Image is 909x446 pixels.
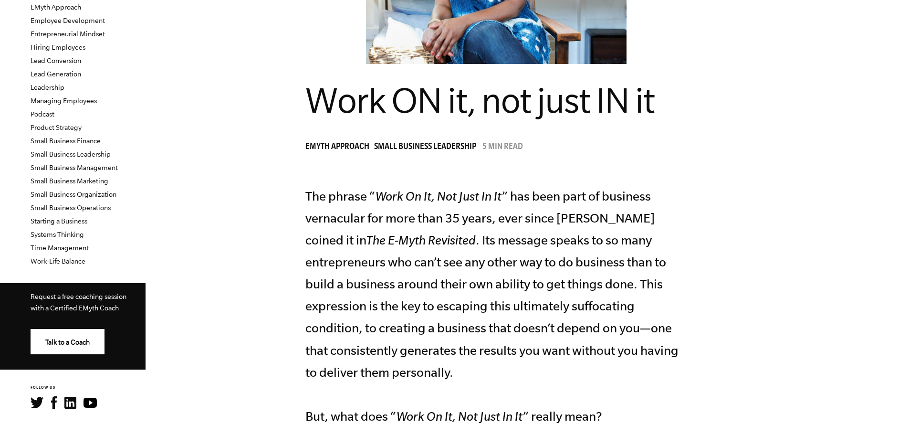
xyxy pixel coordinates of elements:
[31,150,111,158] a: Small Business Leadership
[31,124,82,131] a: Product Strategy
[31,137,101,145] a: Small Business Finance
[31,43,85,51] a: Hiring Employees
[31,385,146,391] h6: FOLLOW US
[305,143,374,152] a: EMyth Approach
[305,143,369,152] span: EMyth Approach
[31,57,81,64] a: Lead Conversion
[374,143,481,152] a: Small Business Leadership
[31,204,111,212] a: Small Business Operations
[45,339,90,346] span: Talk to a Coach
[31,397,43,408] img: Twitter
[64,397,76,409] img: LinkedIn
[31,17,105,24] a: Employee Development
[31,84,64,91] a: Leadership
[31,217,87,225] a: Starting a Business
[31,110,54,118] a: Podcast
[31,177,108,185] a: Small Business Marketing
[51,396,57,409] img: Facebook
[305,81,654,120] span: Work ON it, not just IN it
[31,97,97,105] a: Managing Employees
[366,233,476,247] i: The E-Myth Revisited
[84,398,97,408] img: YouTube
[376,189,502,203] i: Work On It, Not Just In It
[31,329,104,354] a: Talk to a Coach
[861,400,909,446] div: Widget de chat
[374,143,476,152] span: Small Business Leadership
[31,3,81,11] a: EMyth Approach
[31,30,105,38] a: Entrepreneurial Mindset
[861,400,909,446] iframe: Chat Widget
[31,257,85,265] a: Work-Life Balance
[305,185,687,427] p: The phrase “ ” has been part of business vernacular for more than 35 years, ever since [PERSON_NA...
[31,244,89,252] a: Time Management
[31,191,116,198] a: Small Business Organization
[31,231,84,238] a: Systems Thinking
[397,409,522,423] i: Work On It, Not Just In It
[31,164,118,171] a: Small Business Management
[31,70,81,78] a: Lead Generation
[482,143,523,152] p: 5 min read
[31,291,130,314] p: Request a free coaching session with a Certified EMyth Coach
